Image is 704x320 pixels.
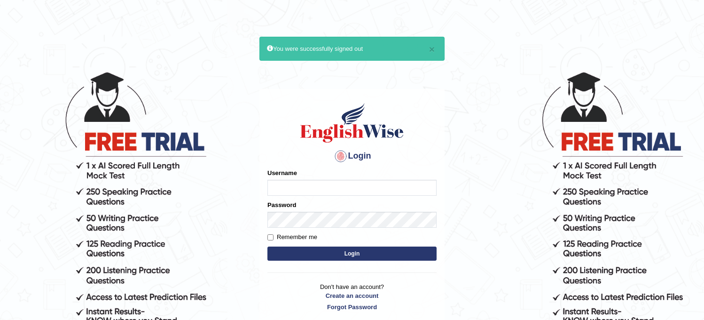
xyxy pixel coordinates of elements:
label: Username [267,168,297,177]
a: Forgot Password [267,303,437,312]
button: × [429,44,435,54]
label: Remember me [267,232,317,242]
h4: Login [267,149,437,164]
input: Remember me [267,234,274,240]
button: Login [267,247,437,261]
img: Logo of English Wise sign in for intelligent practice with AI [298,102,406,144]
a: Create an account [267,291,437,300]
div: You were successfully signed out [259,37,445,61]
label: Password [267,200,296,209]
p: Don't have an account? [267,282,437,312]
